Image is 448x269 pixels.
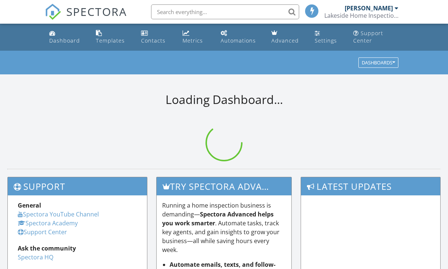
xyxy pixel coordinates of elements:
h3: Try spectora advanced [DATE] [157,177,291,195]
div: Lakeside Home Inspections [324,12,398,19]
a: Metrics [180,27,211,48]
a: Templates [93,27,132,48]
div: Settings [315,37,337,44]
h3: Support [8,177,147,195]
a: Automations (Basic) [218,27,263,48]
a: Support Center [350,27,402,48]
a: Spectora YouTube Channel [18,210,99,218]
a: Advanced [268,27,306,48]
a: Spectora Academy [18,219,78,227]
a: Settings [312,27,344,48]
strong: General [18,201,41,209]
button: Dashboards [358,58,398,68]
a: SPECTORA [45,10,127,26]
div: Advanced [271,37,299,44]
span: SPECTORA [66,4,127,19]
div: Dashboards [362,60,395,65]
strong: Spectora Advanced helps you work smarter [162,210,274,227]
a: Contacts [138,27,174,48]
div: Ask the community [18,244,137,253]
input: Search everything... [151,4,299,19]
div: Support Center [353,30,383,44]
a: Spectora HQ [18,253,53,261]
div: Dashboard [49,37,80,44]
div: Automations [221,37,256,44]
p: Running a home inspection business is demanding— . Automate tasks, track key agents, and gain ins... [162,201,286,254]
a: Dashboard [46,27,87,48]
div: Contacts [141,37,166,44]
div: Templates [96,37,125,44]
h3: Latest Updates [301,177,440,195]
a: Support Center [18,228,67,236]
div: Metrics [183,37,203,44]
img: The Best Home Inspection Software - Spectora [45,4,61,20]
div: [PERSON_NAME] [345,4,393,12]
